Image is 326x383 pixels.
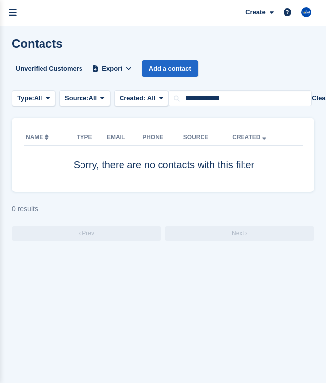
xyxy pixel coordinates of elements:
div: 0 results [12,204,314,214]
button: Created: All [114,90,168,107]
a: Previous [12,226,161,241]
a: Name [26,134,51,141]
th: Phone [142,130,183,146]
button: Type: All [12,90,55,107]
img: Jonny Bleach [301,7,311,17]
th: Source [183,130,232,146]
button: Export [90,60,134,77]
span: Create [245,7,265,17]
th: Type [77,130,107,146]
button: Source: All [59,90,110,107]
a: Created [232,134,268,141]
nav: Page [10,224,316,243]
a: Add a contact [142,60,198,77]
span: Export [102,64,122,74]
h1: Contacts [12,37,63,50]
span: Type: [17,93,34,103]
span: All [147,94,156,102]
th: Email [107,130,142,146]
span: All [34,93,42,103]
span: Sorry, there are no contacts with this filter [74,159,254,170]
a: Next [165,226,314,241]
span: Source: [65,93,88,103]
a: Unverified Customers [12,60,86,77]
span: All [89,93,97,103]
span: Created: [120,94,146,102]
